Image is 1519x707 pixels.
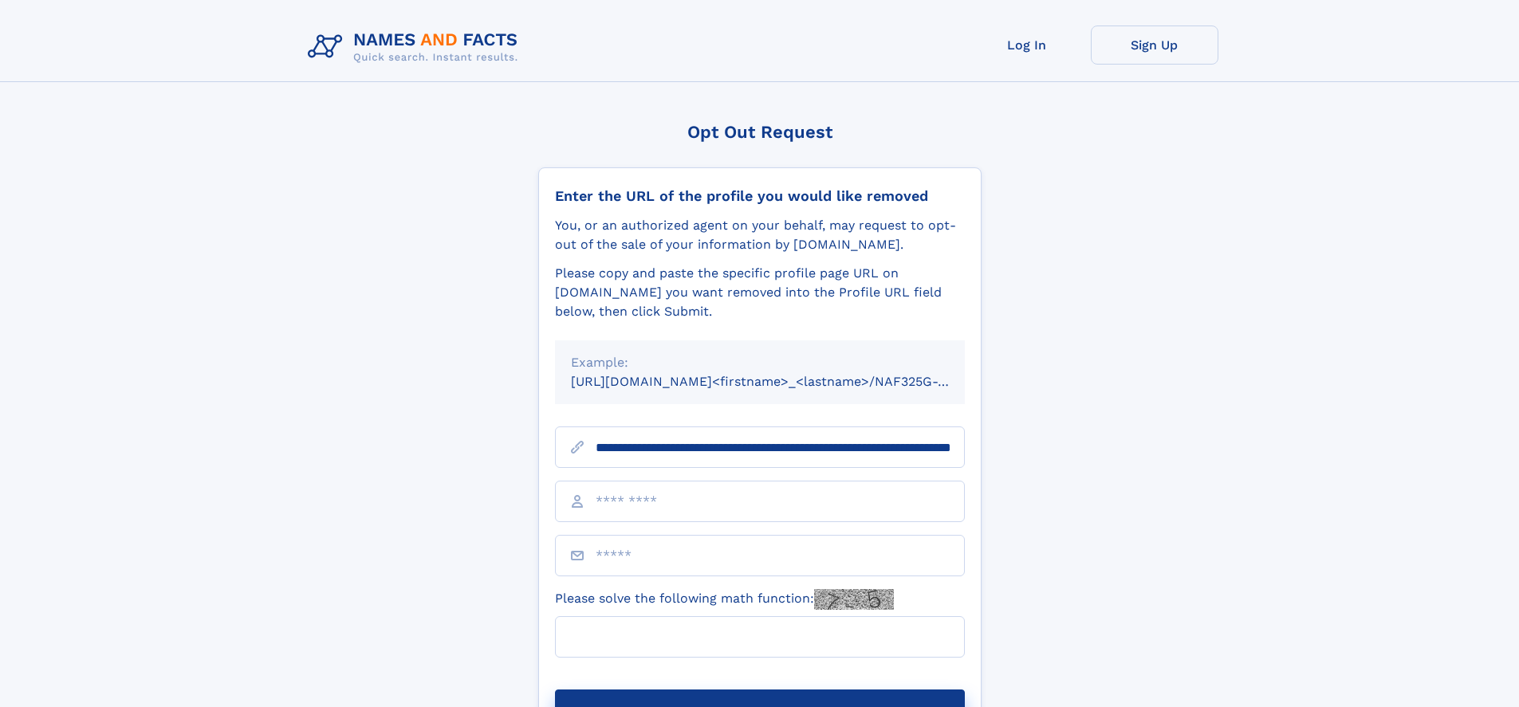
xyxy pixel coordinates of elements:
[555,589,894,610] label: Please solve the following math function:
[301,26,531,69] img: Logo Names and Facts
[571,353,949,372] div: Example:
[1091,26,1218,65] a: Sign Up
[571,374,995,389] small: [URL][DOMAIN_NAME]<firstname>_<lastname>/NAF325G-xxxxxxxx
[555,216,965,254] div: You, or an authorized agent on your behalf, may request to opt-out of the sale of your informatio...
[555,264,965,321] div: Please copy and paste the specific profile page URL on [DOMAIN_NAME] you want removed into the Pr...
[963,26,1091,65] a: Log In
[555,187,965,205] div: Enter the URL of the profile you would like removed
[538,122,982,142] div: Opt Out Request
